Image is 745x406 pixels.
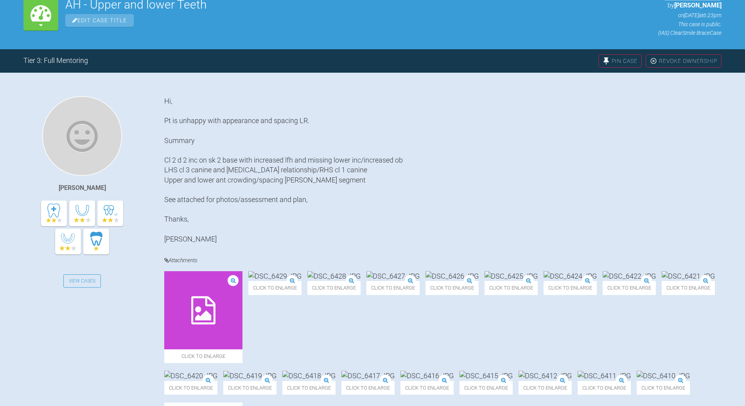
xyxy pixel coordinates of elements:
span: Click to enlarge [341,381,395,395]
div: Pin Case [598,54,642,68]
p: on [DATE] at 6:23pm [634,11,722,20]
img: DSC_6417.JPG [341,371,395,381]
img: DSC_6429.JPG [248,271,302,281]
img: DSC_6415.JPG [460,371,513,381]
span: Click to enlarge [223,381,276,395]
img: DSC_6421.JPG [662,271,715,281]
h4: Attachments [164,256,722,265]
span: Click to enlarge [544,281,597,295]
span: Click to enlarge [578,381,631,395]
img: DSC_6426.JPG [425,271,479,281]
div: Hi, Pt is unhappy with appearance and spacing LR. Summary Cl 2 d 2 inc on sk 2 base with increase... [164,96,722,244]
span: Click to enlarge [248,281,302,295]
span: Click to enlarge [366,281,420,295]
span: Click to enlarge [637,381,690,395]
img: DSC_6410.JPG [637,371,690,381]
img: DSC_6419.JPG [223,371,276,381]
img: DSC_6424.JPG [544,271,597,281]
img: DSC_6425.JPG [485,271,538,281]
p: by [634,0,722,11]
span: Click to enlarge [282,381,336,395]
img: Neil Fearns [42,96,122,176]
img: DSC_6418.JPG [282,371,336,381]
span: Click to enlarge [400,381,454,395]
img: DSC_6422.JPG [603,271,656,281]
img: DSC_6427.JPG [366,271,420,281]
p: (IAS) ClearSmile Brace Case [634,29,722,37]
span: Click to enlarge [164,381,217,395]
img: pin.fff216dc.svg [603,57,610,64]
p: This case is public. [634,20,722,29]
img: DSC_6420.JPG [164,371,217,381]
span: Edit Case Title [65,14,134,27]
img: DSC_6416.JPG [400,371,454,381]
span: Click to enlarge [460,381,513,395]
span: Click to enlarge [662,281,715,295]
span: Click to enlarge [307,281,361,295]
span: [PERSON_NAME] [674,2,722,9]
span: Click to enlarge [603,281,656,295]
img: DSC_6412.JPG [519,371,572,381]
div: Revoke Ownership [646,54,722,68]
a: View Cases [63,274,101,288]
div: [PERSON_NAME] [59,183,106,193]
span: Click to enlarge [164,349,242,363]
div: Tier 3: Full Mentoring [23,55,88,66]
span: Click to enlarge [519,381,572,395]
img: DSC_6428.JPG [307,271,361,281]
span: Click to enlarge [425,281,479,295]
img: DSC_6411.JPG [578,371,631,381]
span: Click to enlarge [485,281,538,295]
img: close.456c75e0.svg [650,57,657,64]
